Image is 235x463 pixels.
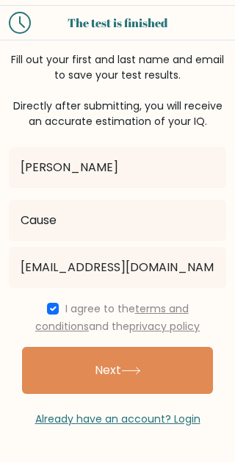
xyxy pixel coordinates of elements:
button: Next [22,348,213,395]
input: First name [9,148,226,189]
input: Email [9,248,226,289]
input: Last name [9,201,226,242]
a: privacy policy [129,320,200,334]
label: I agree to the and the [35,302,200,334]
a: Already have an account? Login [35,412,200,427]
div: The test is finished [48,15,187,32]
